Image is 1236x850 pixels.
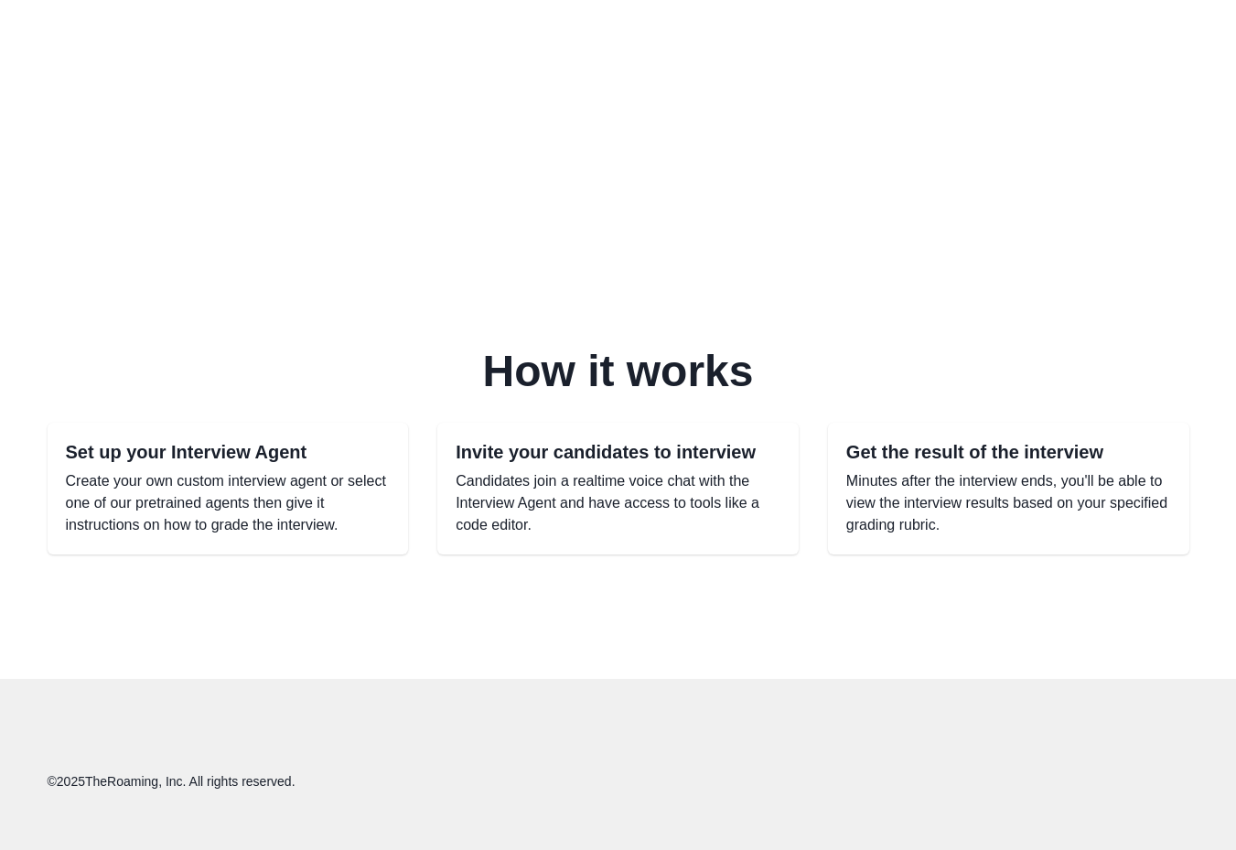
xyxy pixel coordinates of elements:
h2: Set up your Interview Agent [66,441,391,463]
p: © 2025 TheRoaming, Inc. All rights reserved. [48,772,306,791]
p: Create your own custom interview agent or select one of our pretrained agents then give it instru... [66,470,391,536]
h2: Get the result of the interview [846,441,1171,463]
p: Minutes after the interview ends, you'll be able to view the interview results based on your spec... [846,470,1171,536]
h2: How it works [48,350,1189,393]
p: Candidates join a realtime voice chat with the Interview Agent and have access to tools like a co... [456,470,780,536]
h2: Invite your candidates to interview [456,441,780,463]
